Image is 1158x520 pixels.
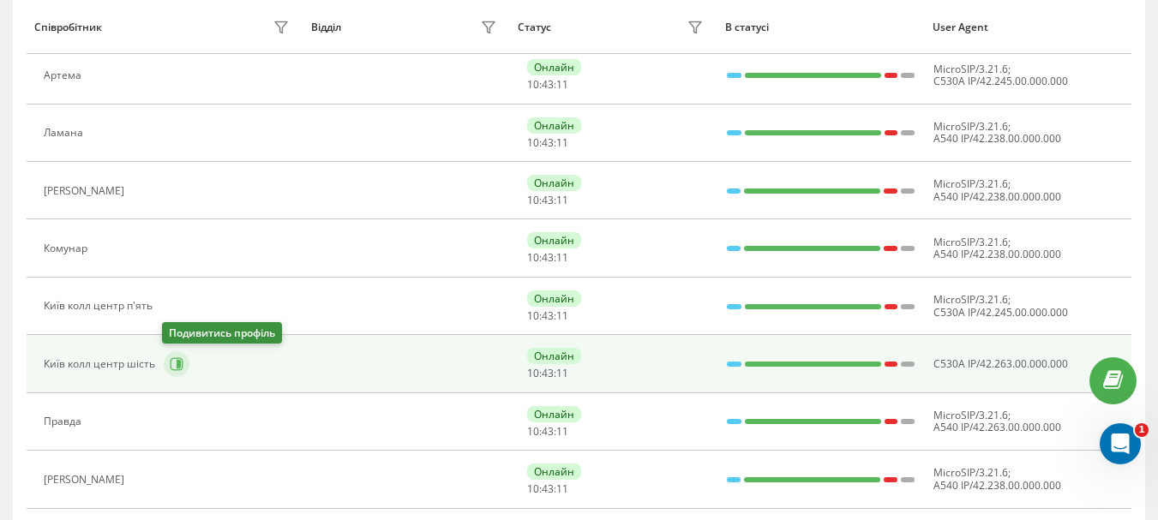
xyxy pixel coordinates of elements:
[527,424,539,439] span: 10
[527,481,539,496] span: 10
[933,292,1008,307] span: MicroSIP/3.21.6
[556,366,568,380] span: 11
[933,465,1008,480] span: MicroSIP/3.21.6
[527,348,581,364] div: Онлайн
[44,242,92,254] div: Комунар
[527,232,581,248] div: Онлайн
[725,21,916,33] div: В статусі
[311,21,341,33] div: Відділ
[542,366,554,380] span: 43
[933,408,1008,422] span: MicroSIP/3.21.6
[556,77,568,92] span: 11
[556,193,568,207] span: 11
[527,175,581,191] div: Онлайн
[527,308,539,323] span: 10
[542,424,554,439] span: 43
[542,135,554,150] span: 43
[542,193,554,207] span: 43
[933,62,1008,76] span: MicroSIP/3.21.6
[527,193,539,207] span: 10
[933,235,1008,249] span: MicroSIP/3.21.6
[527,117,581,134] div: Онлайн
[542,250,554,265] span: 43
[44,358,159,370] div: Київ колл центр шість
[527,290,581,307] div: Онлайн
[527,137,568,149] div: : :
[556,424,568,439] span: 11
[527,366,539,380] span: 10
[44,300,157,312] div: Київ колл центр п'ять
[527,252,568,264] div: : :
[527,310,568,322] div: : :
[556,308,568,323] span: 11
[1135,423,1149,437] span: 1
[44,474,129,486] div: [PERSON_NAME]
[933,189,1061,204] span: A540 IP/42.238.00.000.000
[556,135,568,150] span: 11
[933,356,1068,371] span: C530A IP/42.263.00.000.000
[162,322,282,344] div: Подивитись профіль
[527,368,568,380] div: : :
[933,21,1124,33] div: User Agent
[527,483,568,495] div: : :
[933,74,1068,88] span: C530A IP/42.245.00.000.000
[527,135,539,150] span: 10
[527,426,568,438] div: : :
[933,131,1061,146] span: A540 IP/42.238.00.000.000
[933,478,1061,493] span: A540 IP/42.238.00.000.000
[527,194,568,206] div: : :
[527,463,581,480] div: Онлайн
[933,247,1061,261] span: A540 IP/42.238.00.000.000
[933,119,1008,134] span: MicroSIP/3.21.6
[933,305,1068,320] span: C530A IP/42.245.00.000.000
[556,250,568,265] span: 11
[933,176,1008,191] span: MicroSIP/3.21.6
[527,250,539,265] span: 10
[44,69,86,81] div: Артема
[44,127,87,139] div: Ламана
[44,415,86,427] div: Правда
[1100,423,1141,464] iframe: Intercom live chat
[933,420,1061,434] span: A540 IP/42.263.00.000.000
[34,21,102,33] div: Співробітник
[542,308,554,323] span: 43
[527,77,539,92] span: 10
[527,59,581,75] div: Онлайн
[527,79,568,91] div: : :
[527,406,581,422] div: Онлайн
[542,481,554,496] span: 43
[556,481,568,496] span: 11
[542,77,554,92] span: 43
[518,21,551,33] div: Статус
[44,185,129,197] div: [PERSON_NAME]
